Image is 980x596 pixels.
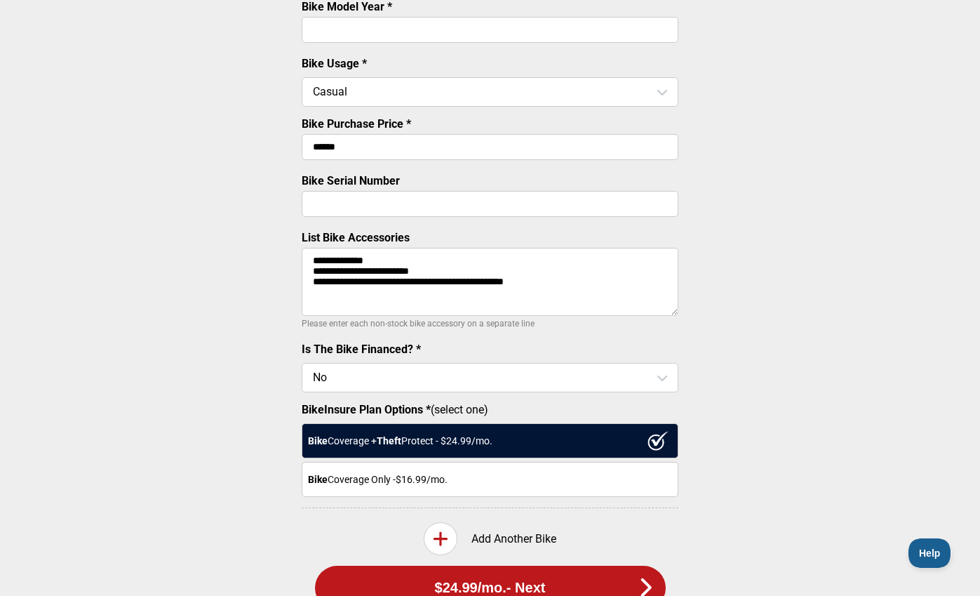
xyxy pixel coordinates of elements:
[308,435,328,446] strong: Bike
[302,343,421,356] label: Is The Bike Financed? *
[478,580,506,596] span: /mo.
[302,315,678,332] p: Please enter each non-stock bike accessory on a separate line
[302,57,367,70] label: Bike Usage *
[308,474,328,485] strong: Bike
[647,431,669,451] img: ux1sgP1Haf775SAghJI38DyDlYP+32lKFAAAAAElFTkSuQmCC
[302,403,431,416] strong: BikeInsure Plan Options *
[302,403,678,416] label: (select one)
[302,423,678,458] div: Coverage + Protect - $ 24.99 /mo.
[302,174,400,187] label: Bike Serial Number
[377,435,401,446] strong: Theft
[908,538,952,568] iframe: Toggle Customer Support
[302,462,678,497] div: Coverage Only - $16.99 /mo.
[302,522,678,555] div: Add Another Bike
[302,117,411,131] label: Bike Purchase Price *
[302,231,410,244] label: List Bike Accessories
